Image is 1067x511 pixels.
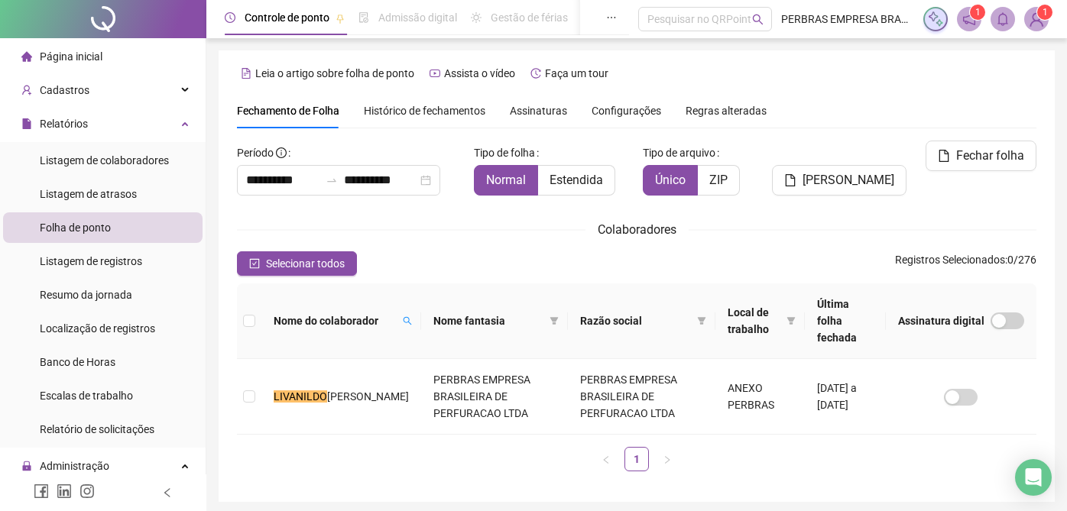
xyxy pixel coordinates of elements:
span: 1 [975,7,981,18]
span: Relatórios [40,118,88,130]
span: Folha de ponto [40,222,111,234]
li: Página anterior [594,447,618,471]
span: instagram [79,484,95,499]
span: Faça um tour [545,67,608,79]
span: home [21,51,32,62]
span: linkedin [57,484,72,499]
span: Tipo de folha [474,144,535,161]
button: Fechar folha [926,141,1036,171]
span: file [938,150,950,162]
span: Assista o vídeo [444,67,515,79]
span: notification [962,12,976,26]
sup: Atualize o seu contato no menu Meus Dados [1037,5,1052,20]
span: search [403,316,412,325]
td: ANEXO PERBRAS [715,359,805,435]
span: clock-circle [225,12,235,23]
span: Selecionar todos [266,255,345,272]
span: Nome do colaborador [274,312,397,329]
img: 87329 [1025,8,1048,31]
span: filter [546,309,562,332]
button: Selecionar todos [237,251,357,276]
span: check-square [249,258,260,269]
span: file-done [358,12,369,23]
span: lock [21,461,32,471]
span: search [752,14,764,25]
span: Administração [40,460,109,472]
span: youtube [430,68,440,79]
span: Listagem de registros [40,255,142,267]
span: Fechar folha [956,147,1024,165]
span: Admissão digital [378,11,457,24]
mark: LIVANILDO [274,390,327,403]
span: pushpin [336,14,345,23]
span: Controle de ponto [245,11,329,24]
span: filter [550,316,559,325]
span: Tipo de arquivo [643,144,715,161]
span: : 0 / 276 [895,251,1036,276]
span: Colaboradores [598,222,676,237]
span: Leia o artigo sobre folha de ponto [255,67,414,79]
span: Normal [486,173,526,187]
span: ellipsis [606,12,617,23]
span: file [784,174,796,186]
a: 1 [625,448,648,471]
span: Nome fantasia [433,312,543,329]
span: Estendida [550,173,603,187]
th: Última folha fechada [805,283,886,359]
span: filter [694,309,709,332]
span: left [602,455,611,464]
span: Configurações [592,105,661,116]
span: Registros Selecionados [895,254,1005,266]
span: Localização de registros [40,322,155,335]
button: left [594,447,618,471]
span: Banco de Horas [40,356,115,368]
span: to [326,174,338,186]
td: PERBRAS EMPRESA BRASILEIRA DE PERFURACAO LTDA [568,359,715,435]
span: PERBRAS EMPRESA BRASILEIRA DE PERFURACAO LTDA [781,11,914,27]
span: filter [783,301,799,341]
span: Assinatura digital [898,312,984,329]
span: Assinaturas [510,105,567,116]
div: Open Intercom Messenger [1015,459,1052,496]
span: Local de trabalho [728,304,780,338]
img: sparkle-icon.fc2bf0ac1784a2077858766a79e2daf3.svg [927,11,944,27]
span: sun [471,12,482,23]
span: Histórico de fechamentos [364,105,485,117]
span: Razão social [580,312,690,329]
span: Página inicial [40,50,102,63]
span: facebook [34,484,49,499]
li: Próxima página [655,447,679,471]
span: search [400,309,415,332]
span: Listagem de atrasos [40,188,137,200]
td: [DATE] a [DATE] [805,359,886,435]
td: PERBRAS EMPRESA BRASILEIRA DE PERFURACAO LTDA [421,359,568,435]
span: left [162,487,173,498]
span: file-text [241,68,251,79]
span: Resumo da jornada [40,289,132,301]
span: Único [655,173,686,187]
span: Escalas de trabalho [40,390,133,402]
span: Relatório de solicitações [40,423,154,435]
span: info-circle [276,147,287,158]
sup: 1 [970,5,985,20]
span: Listagem de colaboradores [40,154,169,167]
span: Fechamento de Folha [237,105,339,117]
span: right [663,455,672,464]
span: file [21,118,32,129]
span: Cadastros [40,84,89,96]
li: 1 [624,447,649,471]
span: filter [697,316,706,325]
span: swap-right [326,174,338,186]
span: user-add [21,85,32,95]
button: [PERSON_NAME] [772,165,906,196]
span: [PERSON_NAME] [803,171,894,189]
span: bell [996,12,1010,26]
button: right [655,447,679,471]
span: Regras alteradas [686,105,767,116]
span: history [530,68,541,79]
span: ZIP [709,173,728,187]
span: 1 [1043,7,1048,18]
span: Gestão de férias [491,11,568,24]
span: filter [786,316,796,325]
span: Período [237,147,274,159]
